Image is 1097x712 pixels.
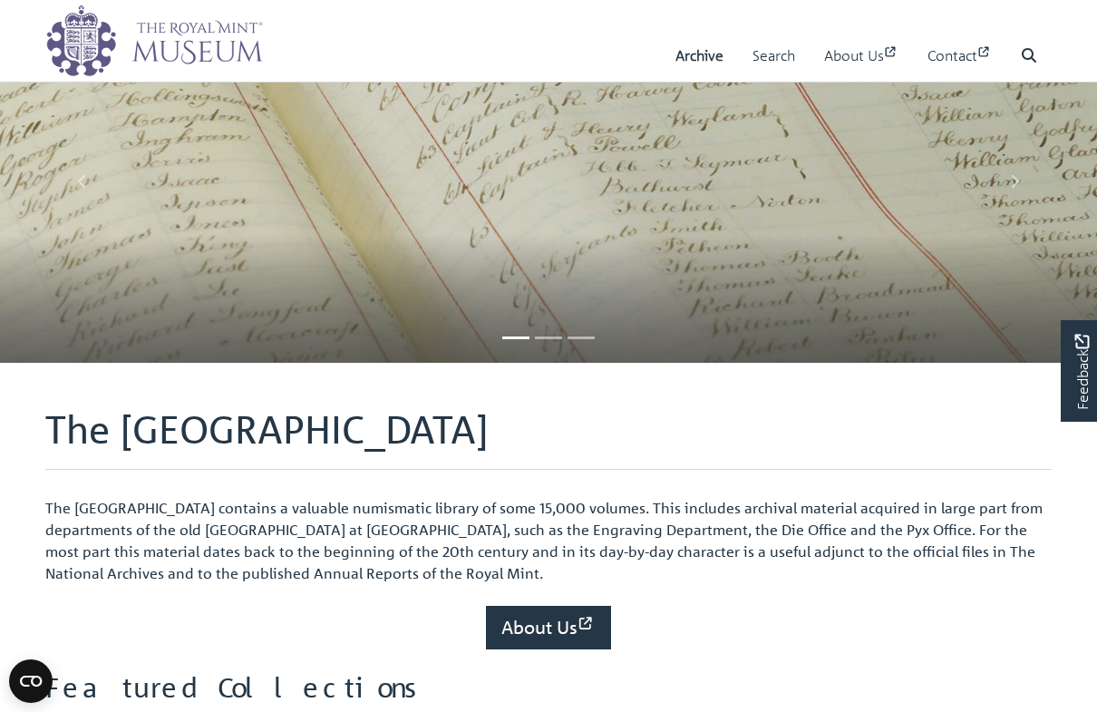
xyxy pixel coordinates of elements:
a: About Us [486,606,611,649]
a: Contact [927,30,992,82]
span: Feedback [1071,335,1092,410]
h1: The [GEOGRAPHIC_DATA] [45,406,1052,470]
a: Search [752,30,795,82]
img: logo_wide.png [45,5,263,77]
a: Archive [675,30,723,82]
a: Would you like to provide feedback? [1061,320,1097,422]
p: The [GEOGRAPHIC_DATA] contains a valuable numismatic library of some 15,000 volumes. This include... [45,497,1052,584]
button: Open CMP widget [9,659,53,703]
a: About Us [824,30,898,82]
